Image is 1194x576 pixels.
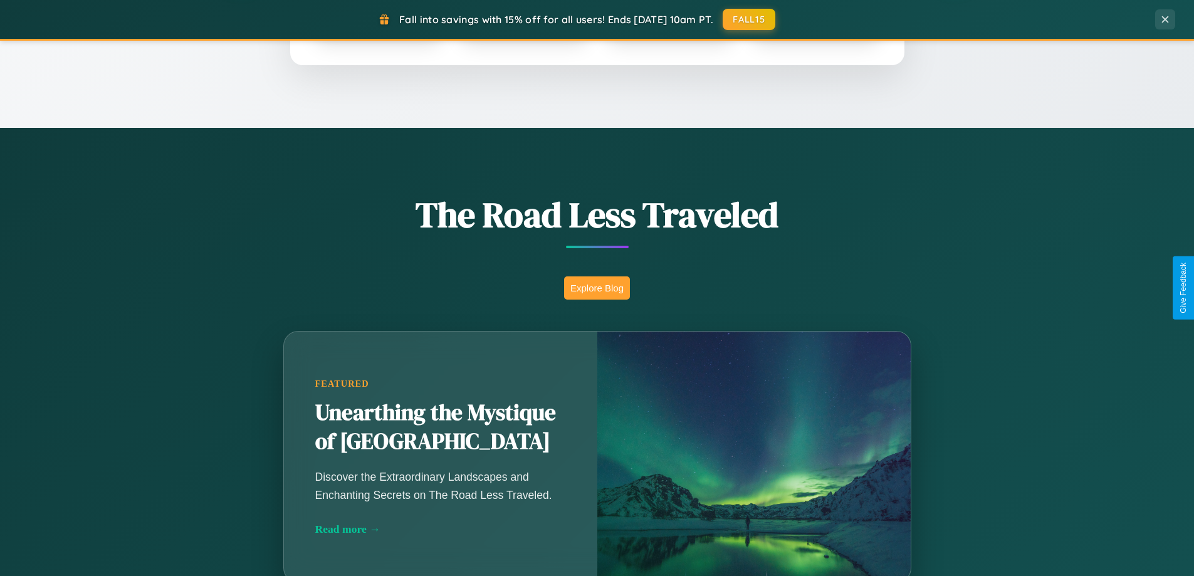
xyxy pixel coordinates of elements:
h2: Unearthing the Mystique of [GEOGRAPHIC_DATA] [315,399,566,456]
div: Give Feedback [1179,263,1188,313]
div: Read more → [315,523,566,536]
button: Explore Blog [564,276,630,300]
span: Fall into savings with 15% off for all users! Ends [DATE] 10am PT. [399,13,713,26]
h1: The Road Less Traveled [221,191,973,239]
p: Discover the Extraordinary Landscapes and Enchanting Secrets on The Road Less Traveled. [315,468,566,503]
div: Featured [315,379,566,389]
button: FALL15 [723,9,775,30]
